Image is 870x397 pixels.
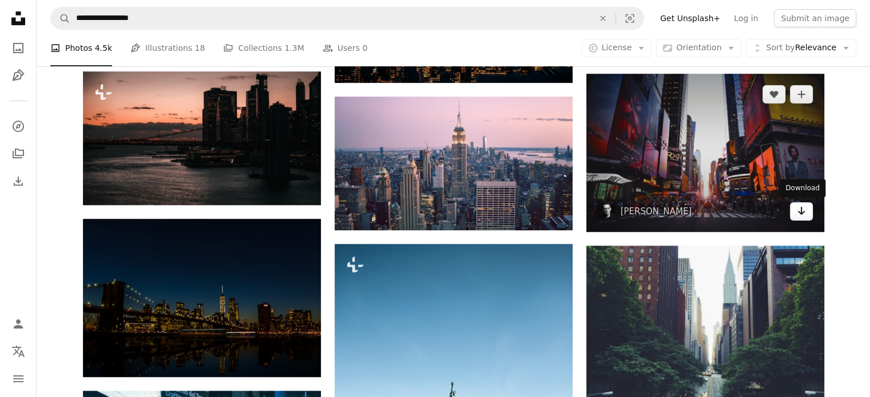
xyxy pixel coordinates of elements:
[790,85,813,103] button: Add to Collection
[676,43,721,52] span: Orientation
[195,42,205,54] span: 18
[790,202,813,220] a: Download
[586,329,824,339] a: aerial view of highway during daytime
[774,9,856,27] button: Submit an image
[83,133,321,143] a: a large body of water with a bridge in the background
[616,7,643,29] button: Visual search
[586,74,824,232] img: Time Square, New York during daytime
[621,206,692,217] a: [PERSON_NAME]
[83,71,321,205] img: a large body of water with a bridge in the background
[83,219,321,377] img: Brooklyn bridge
[7,7,30,32] a: Home — Unsplash
[602,43,632,52] span: License
[362,42,367,54] span: 0
[586,147,824,158] a: Time Square, New York during daytime
[7,37,30,59] a: Photos
[51,7,70,29] button: Search Unsplash
[223,30,304,66] a: Collections 1.3M
[7,115,30,138] a: Explore
[323,30,368,66] a: Users 0
[590,7,615,29] button: Clear
[7,312,30,335] a: Log in / Sign up
[7,340,30,363] button: Language
[653,9,727,27] a: Get Unsplash+
[335,97,573,230] img: Chrysler Building, New York
[7,64,30,87] a: Illustrations
[727,9,765,27] a: Log in
[766,42,836,54] span: Relevance
[582,39,652,57] button: License
[7,170,30,193] a: Download History
[598,202,616,220] img: Go to Luca Bravo's profile
[130,30,205,66] a: Illustrations 18
[762,85,785,103] button: Like
[335,158,573,169] a: Chrysler Building, New York
[50,7,644,30] form: Find visuals sitewide
[656,39,741,57] button: Orientation
[284,42,304,54] span: 1.3M
[746,39,856,57] button: Sort byRelevance
[780,179,825,197] div: Download
[7,142,30,165] a: Collections
[83,292,321,303] a: Brooklyn bridge
[766,43,794,52] span: Sort by
[7,367,30,390] button: Menu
